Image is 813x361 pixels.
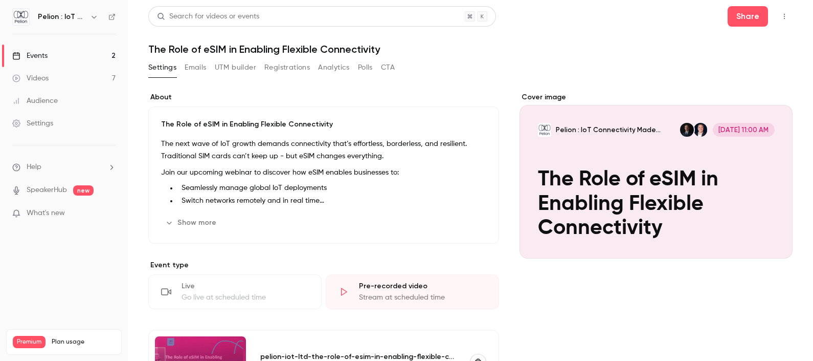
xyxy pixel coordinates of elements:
span: Help [27,162,41,173]
button: Polls [358,59,373,76]
button: Share [728,6,768,27]
button: Emails [185,59,206,76]
div: Search for videos or events [157,11,259,22]
section: Cover image [520,92,793,259]
li: Seamlessly manage global IoT deployments [177,183,486,194]
button: UTM builder [215,59,256,76]
div: Events [12,51,48,61]
div: Videos [12,73,49,83]
div: Pre-recorded videoStream at scheduled time [326,274,499,309]
div: Stream at scheduled time [359,292,486,303]
button: Settings [148,59,176,76]
img: Pelion : IoT Connectivity Made Effortless [13,9,29,25]
span: What's new [27,208,65,219]
div: Pre-recorded video [359,281,486,291]
p: Event type [148,260,499,270]
div: Live [182,281,309,291]
li: Switch networks remotely and in real time [177,196,486,206]
button: Analytics [318,59,350,76]
h1: The Role of eSIM in Enabling Flexible Connectivity [148,43,793,55]
li: help-dropdown-opener [12,162,116,173]
h6: Pelion : IoT Connectivity Made Effortless [38,12,86,22]
label: Cover image [520,92,793,102]
span: Premium [13,336,46,348]
button: Registrations [264,59,310,76]
label: About [148,92,499,102]
p: The Role of eSIM in Enabling Flexible Connectivity [161,119,486,130]
span: Plan usage [52,338,115,346]
div: Audience [12,96,58,106]
div: Settings [12,118,53,129]
iframe: Noticeable Trigger [103,209,116,218]
p: The next wave of IoT growth demands connectivity that’s effortless, borderless, and resilient. Tr... [161,138,486,162]
a: SpeakerHub [27,185,67,196]
button: CTA [381,59,395,76]
div: LiveGo live at scheduled time [148,274,322,309]
div: Go live at scheduled time [182,292,309,303]
span: new [73,185,94,196]
button: Show more [161,215,222,231]
p: Join our upcoming webinar to discover how eSIM enables businesses to: [161,166,486,179]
